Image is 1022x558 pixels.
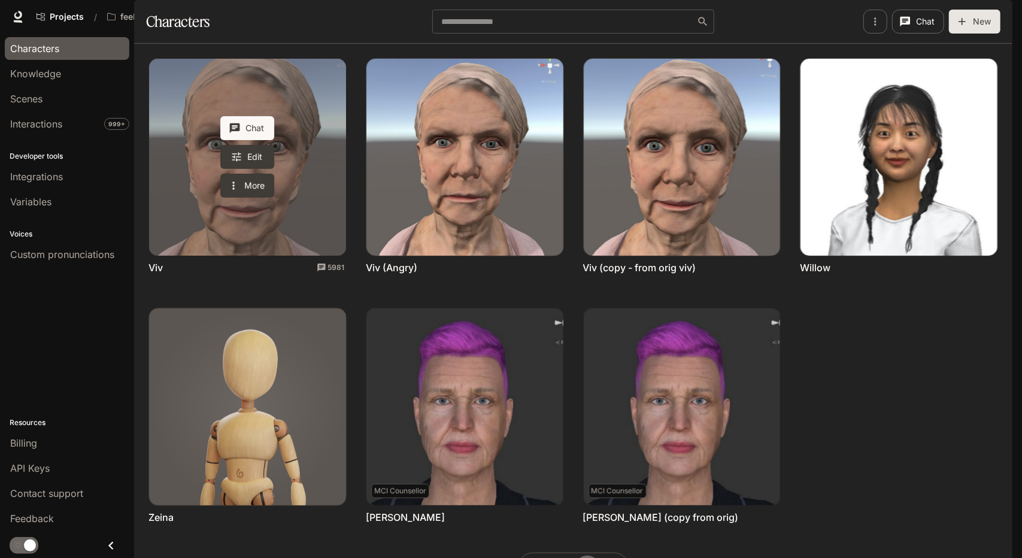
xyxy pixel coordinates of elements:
[31,5,89,29] a: Go to projects
[50,12,84,22] span: Projects
[366,59,563,256] img: Viv (Angry)
[149,308,346,505] img: Zeina
[327,262,344,273] p: 5981
[366,261,417,274] a: Viv (Angry)
[146,10,210,34] h1: Characters
[120,12,148,22] p: feeLab
[892,10,944,34] button: Chat
[583,511,739,524] a: [PERSON_NAME] (copy from orig)
[584,308,781,505] img: Zoe (copy from orig)
[800,261,830,274] a: Willow
[584,59,781,256] img: Viv (copy - from orig viv)
[102,5,166,29] button: All workspaces
[220,174,274,198] button: More actions
[800,59,997,256] img: Willow
[220,145,274,169] a: Edit Viv
[366,308,563,505] img: Zoe
[583,261,696,274] a: Viv (copy - from orig viv)
[317,262,344,273] a: Total conversations
[148,261,163,274] a: Viv
[366,511,445,524] a: [PERSON_NAME]
[89,11,102,23] div: /
[220,116,274,140] button: Chat with Viv
[148,511,174,524] a: Zeina
[949,10,1000,34] button: New
[149,59,346,256] a: Viv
